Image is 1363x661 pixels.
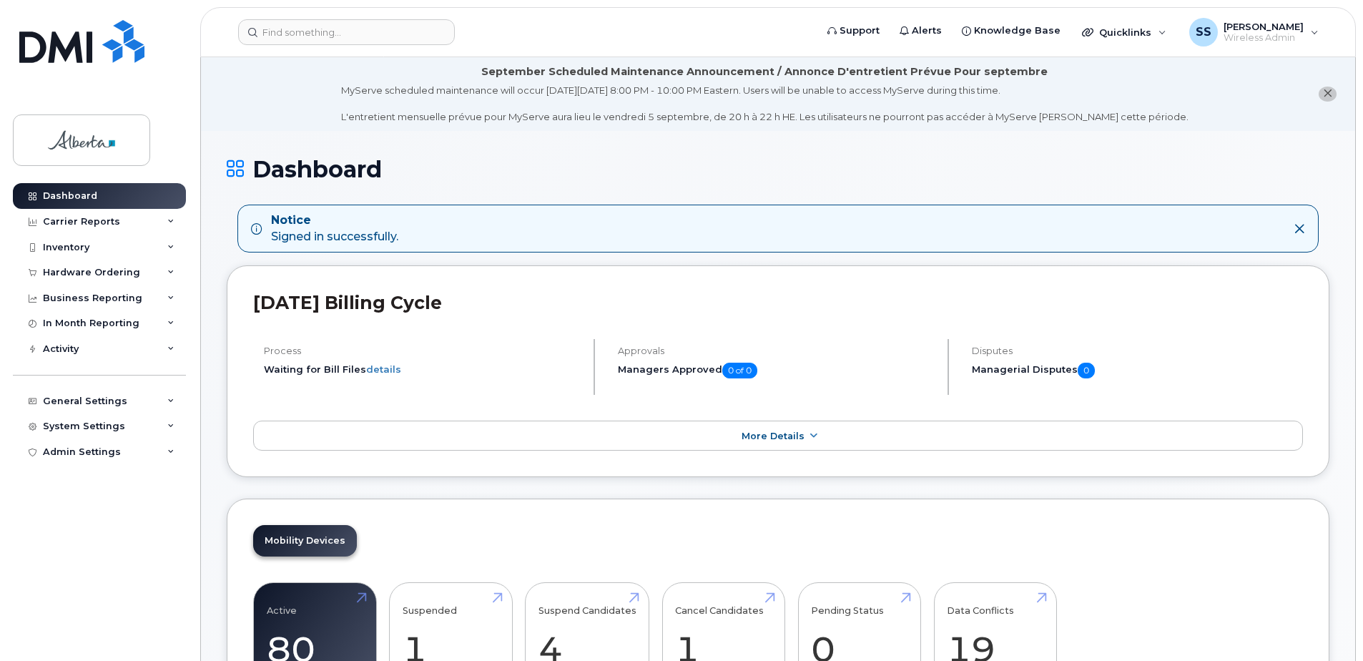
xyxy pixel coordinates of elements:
[227,157,1329,182] h1: Dashboard
[618,346,935,356] h4: Approvals
[722,363,757,378] span: 0 of 0
[366,363,401,375] a: details
[341,84,1189,124] div: MyServe scheduled maintenance will occur [DATE][DATE] 8:00 PM - 10:00 PM Eastern. Users will be u...
[271,212,398,245] div: Signed in successfully.
[481,64,1048,79] div: September Scheduled Maintenance Announcement / Annonce D'entretient Prévue Pour septembre
[1319,87,1337,102] button: close notification
[618,363,935,378] h5: Managers Approved
[264,363,581,376] li: Waiting for Bill Files
[253,292,1303,313] h2: [DATE] Billing Cycle
[264,346,581,356] h4: Process
[271,212,398,229] strong: Notice
[972,363,1303,378] h5: Managerial Disputes
[972,346,1303,356] h4: Disputes
[253,525,357,557] a: Mobility Devices
[1078,363,1095,378] span: 0
[742,431,804,441] span: More Details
